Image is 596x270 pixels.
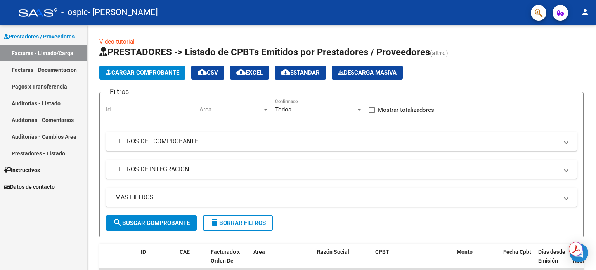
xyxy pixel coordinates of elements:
[503,249,531,255] span: Fecha Cpbt
[573,249,595,264] span: Fecha Recibido
[115,193,558,202] mat-panel-title: MAS FILTROS
[332,66,403,80] app-download-masive: Descarga masiva de comprobantes (adjuntos)
[99,66,185,80] button: Cargar Comprobante
[106,86,133,97] h3: Filtros
[430,49,448,57] span: (alt+q)
[115,165,558,174] mat-panel-title: FILTROS DE INTEGRACION
[61,4,88,21] span: - ospic
[210,219,266,226] span: Borrar Filtros
[191,66,224,80] button: CSV
[236,69,263,76] span: EXCEL
[6,7,16,17] mat-icon: menu
[317,249,349,255] span: Razón Social
[198,69,218,76] span: CSV
[211,249,240,264] span: Facturado x Orden De
[203,215,273,231] button: Borrar Filtros
[236,68,246,77] mat-icon: cloud_download
[106,215,197,231] button: Buscar Comprobante
[4,32,74,41] span: Prestadores / Proveedores
[332,66,403,80] button: Descarga Masiva
[113,218,122,227] mat-icon: search
[88,4,158,21] span: - [PERSON_NAME]
[106,69,179,76] span: Cargar Comprobante
[198,68,207,77] mat-icon: cloud_download
[253,249,265,255] span: Area
[457,249,473,255] span: Monto
[4,166,40,174] span: Instructivos
[210,218,219,227] mat-icon: delete
[4,183,55,191] span: Datos de contacto
[378,105,434,115] span: Mostrar totalizadores
[99,47,430,57] span: PRESTADORES -> Listado de CPBTs Emitidos por Prestadores / Proveedores
[106,160,577,179] mat-expansion-panel-header: FILTROS DE INTEGRACION
[115,137,558,146] mat-panel-title: FILTROS DEL COMPROBANTE
[106,132,577,151] mat-expansion-panel-header: FILTROS DEL COMPROBANTE
[538,249,565,264] span: Días desde Emisión
[281,69,320,76] span: Estandar
[199,106,262,113] span: Area
[580,7,590,17] mat-icon: person
[275,106,291,113] span: Todos
[230,66,269,80] button: EXCEL
[113,219,190,226] span: Buscar Comprobante
[180,249,190,255] span: CAE
[141,249,146,255] span: ID
[338,69,397,76] span: Descarga Masiva
[281,68,290,77] mat-icon: cloud_download
[375,249,389,255] span: CPBT
[275,66,326,80] button: Estandar
[106,188,577,207] mat-expansion-panel-header: MAS FILTROS
[99,38,135,45] a: Video tutorial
